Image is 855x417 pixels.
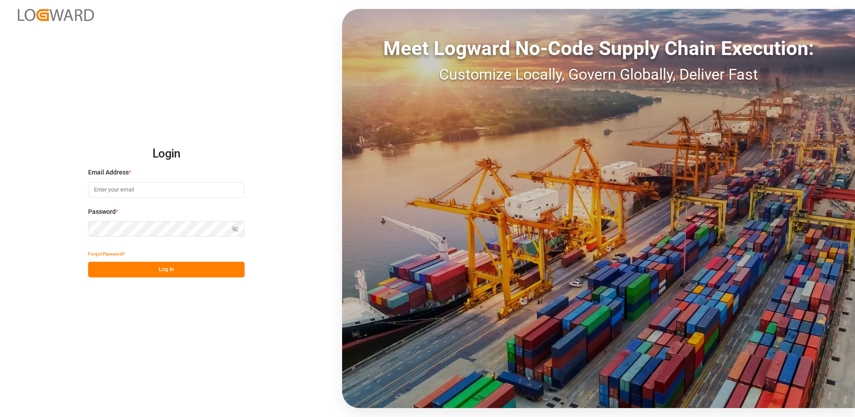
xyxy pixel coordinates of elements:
[18,9,94,21] img: Logward_new_orange.png
[342,34,855,63] div: Meet Logward No-Code Supply Chain Execution:
[88,207,116,217] span: Password
[88,246,125,262] button: Forgot Password?
[88,140,245,168] h2: Login
[88,182,245,198] input: Enter your email
[342,63,855,86] div: Customize Locally, Govern Globally, Deliver Fast
[88,262,245,277] button: Log In
[88,168,129,177] span: Email Address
